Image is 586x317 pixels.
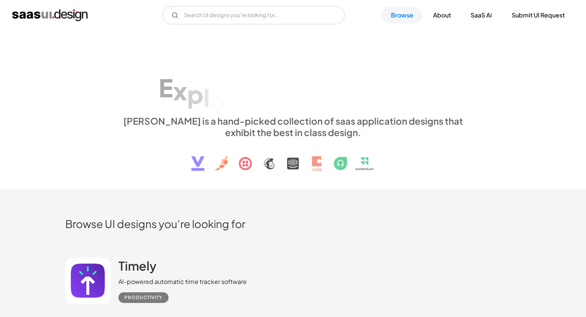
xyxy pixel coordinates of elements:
div: o [210,87,226,116]
div: x [173,76,187,105]
div: [PERSON_NAME] is a hand-picked collection of saas application designs that exhibit the best in cl... [118,115,468,138]
h2: Browse UI designs you’re looking for [65,217,521,230]
a: Submit UI Request [503,7,574,24]
a: SaaS Ai [462,7,501,24]
a: Browse [382,7,422,24]
div: p [187,79,203,109]
a: Timely [118,258,156,277]
div: AI-powered automatic time tracker software [118,277,247,286]
a: About [424,7,460,24]
img: text, icon, saas logo [178,138,408,178]
h1: Explore SaaS UI design patterns & interactions. [118,49,468,108]
div: l [203,83,210,112]
input: Search UI designs you're looking for... [162,6,345,24]
div: Productivity [124,293,162,302]
h2: Timely [118,258,156,273]
div: E [159,73,173,102]
form: Email Form [162,6,345,24]
a: home [12,9,88,21]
